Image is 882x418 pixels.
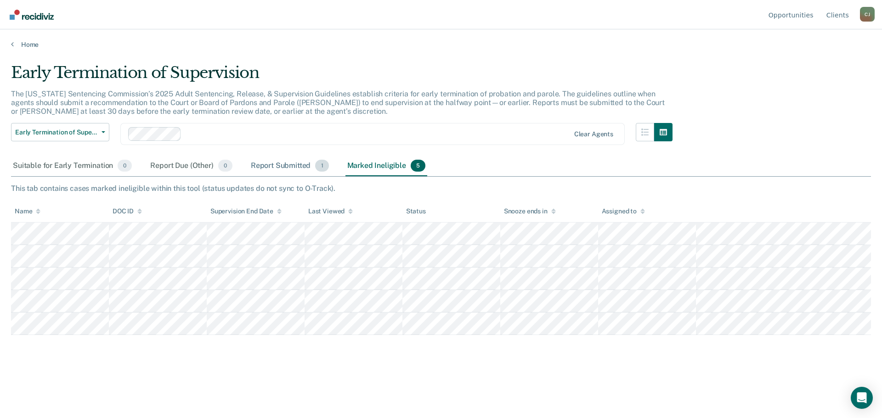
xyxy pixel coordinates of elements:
img: Recidiviz [10,10,54,20]
span: 0 [118,160,132,172]
p: The [US_STATE] Sentencing Commission’s 2025 Adult Sentencing, Release, & Supervision Guidelines e... [11,89,665,116]
span: 1 [315,160,328,172]
div: Report Submitted1 [249,156,331,176]
div: Open Intercom Messenger [851,387,873,409]
div: Name [15,207,40,215]
div: Snooze ends in [504,207,556,215]
div: DOC ID [113,207,142,215]
div: Supervision End Date [210,207,282,215]
div: Early Termination of Supervision [11,63,673,89]
div: C J [860,7,875,22]
div: Marked Ineligible5 [345,156,428,176]
div: This tab contains cases marked ineligible within this tool (status updates do not sync to O-Track). [11,184,871,193]
div: Last Viewed [308,207,353,215]
button: Early Termination of Supervision [11,123,109,141]
button: Profile dropdown button [860,7,875,22]
span: 5 [411,160,425,172]
span: Early Termination of Supervision [15,128,98,136]
span: 0 [218,160,232,172]
div: Clear agents [574,130,613,138]
div: Report Due (Other)0 [148,156,234,176]
div: Suitable for Early Termination0 [11,156,134,176]
div: Status [406,207,426,215]
div: Assigned to [602,207,645,215]
a: Home [11,40,871,49]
